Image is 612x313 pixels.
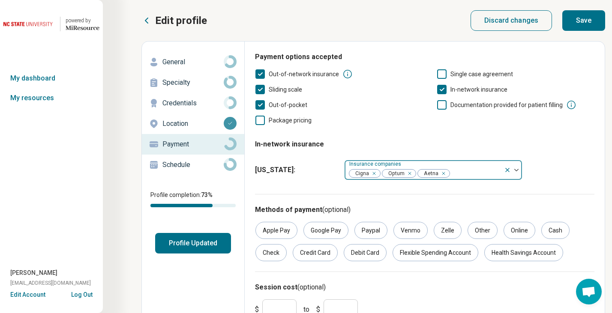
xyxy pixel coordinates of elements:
[255,165,337,175] span: [US_STATE] :
[255,205,594,215] h3: Methods of payment
[162,160,224,170] p: Schedule
[450,101,563,108] span: Documentation provided for patient filling
[450,71,513,78] span: Single case agreement
[468,222,498,239] div: Other
[303,222,348,239] div: Google Pay
[354,222,387,239] div: Paypal
[450,86,507,93] span: In-network insurance
[162,98,224,108] p: Credentials
[155,14,207,27] p: Edit profile
[201,191,213,198] span: 73 %
[3,14,55,34] img: North Carolina State University
[484,244,563,261] div: Health Savings Account
[142,52,244,72] a: General
[322,206,351,214] span: (optional)
[576,279,602,304] a: Open chat
[255,282,594,292] h3: Session cost
[541,222,570,239] div: Cash
[142,155,244,175] a: Schedule
[293,244,338,261] div: Credit Card
[562,10,605,31] button: Save
[434,222,462,239] div: Zelle
[142,72,244,93] a: Specialty
[66,17,99,24] div: powered by
[255,132,324,156] legend: In-network insurance
[162,119,224,129] p: Location
[393,244,478,261] div: Flexible Spending Account
[471,10,552,31] button: Discard changes
[297,283,326,291] span: (optional)
[162,57,224,67] p: General
[10,268,57,277] span: [PERSON_NAME]
[344,244,387,261] div: Debit Card
[255,244,287,261] div: Check
[504,222,535,239] div: Online
[142,185,244,212] div: Profile completion:
[3,14,99,34] a: North Carolina State University powered by
[269,86,302,93] span: Sliding scale
[162,139,224,149] p: Payment
[162,78,224,88] p: Specialty
[269,71,339,78] span: Out-of-network insurance
[382,170,407,178] span: Optum
[142,93,244,113] a: Credentials
[269,117,312,124] span: Package pricing
[71,290,93,297] button: Log Out
[142,113,244,134] a: Location
[142,134,244,155] a: Payment
[10,290,45,299] button: Edit Account
[349,170,372,178] span: Cigna
[269,101,307,108] span: Out-of-pocket
[141,14,207,27] button: Edit profile
[418,170,441,178] span: Aetna
[255,222,297,239] div: Apple Pay
[155,233,231,253] button: Profile Updated
[150,204,236,207] div: Profile completion
[393,222,428,239] div: Venmo
[255,52,594,62] h3: Payment options accepted
[10,279,91,287] span: [EMAIL_ADDRESS][DOMAIN_NAME]
[349,161,403,167] label: Insurance companies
